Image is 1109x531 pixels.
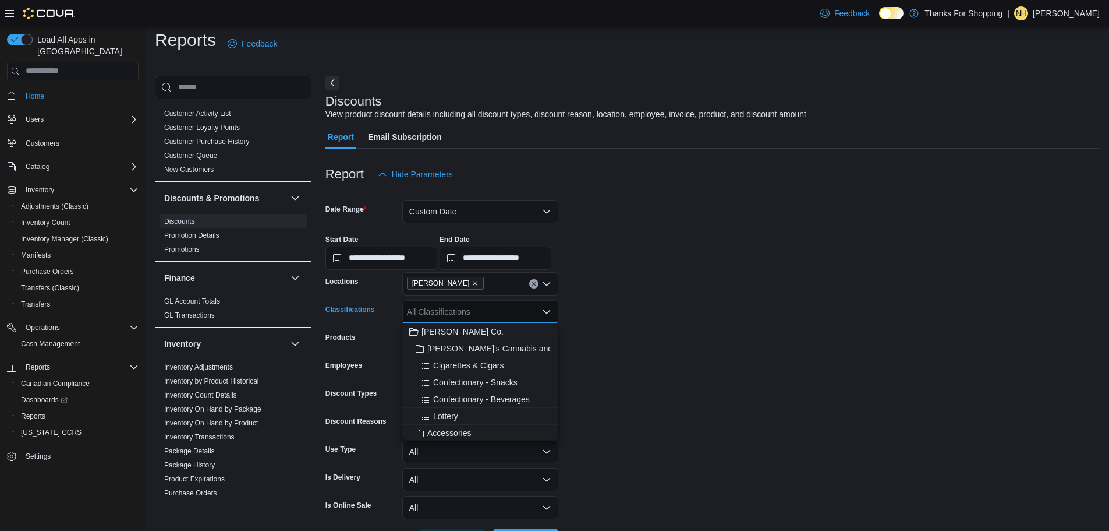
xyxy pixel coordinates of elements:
[325,235,359,244] label: Start Date
[368,125,442,149] span: Email Subscription
[402,468,558,491] button: All
[164,152,217,160] a: Customer Queue
[164,138,250,146] a: Customer Purchase History
[402,200,558,223] button: Custom Date
[12,231,143,247] button: Inventory Manager (Classic)
[16,265,139,279] span: Purchase Orders
[2,359,143,375] button: Reports
[21,360,139,374] span: Reports
[433,410,458,422] span: Lottery
[421,326,504,337] span: [PERSON_NAME] Co.
[26,363,50,372] span: Reports
[16,337,84,351] a: Cash Management
[26,92,44,101] span: Home
[440,235,470,244] label: End Date
[325,501,371,510] label: Is Online Sale
[26,162,49,171] span: Catalog
[16,297,55,311] a: Transfers
[164,245,200,254] a: Promotions
[164,311,215,320] span: GL Transactions
[21,379,90,388] span: Canadian Compliance
[164,363,233,372] span: Inventory Adjustments
[164,419,258,428] span: Inventory On Hand by Product
[2,182,143,198] button: Inventory
[402,391,558,408] button: Confectionary - Beverages
[325,305,375,314] label: Classifications
[16,409,50,423] a: Reports
[223,32,282,55] a: Feedback
[21,202,88,211] span: Adjustments (Classic)
[164,488,217,498] span: Purchase Orders
[155,294,311,327] div: Finance
[164,231,219,240] a: Promotion Details
[12,198,143,214] button: Adjustments (Classic)
[1033,6,1100,20] p: [PERSON_NAME]
[164,377,259,385] a: Inventory by Product Historical
[1016,6,1026,20] span: NH
[16,297,139,311] span: Transfers
[16,393,139,407] span: Dashboards
[16,199,139,213] span: Adjustments (Classic)
[879,7,904,19] input: Dark Mode
[21,112,48,126] button: Users
[21,183,59,197] button: Inventory
[16,265,79,279] a: Purchase Orders
[402,340,558,357] button: [PERSON_NAME]'s Cannabis and Munchie Market
[21,136,64,150] a: Customers
[21,283,79,293] span: Transfers (Classic)
[164,405,261,414] span: Inventory On Hand by Package
[21,428,82,437] span: [US_STATE] CCRS
[164,192,259,204] h3: Discounts & Promotions
[21,251,51,260] span: Manifests
[325,389,377,398] label: Discount Types
[164,272,286,284] button: Finance
[164,311,215,319] a: GL Transactions
[427,343,613,354] span: [PERSON_NAME]'s Cannabis and Munchie Market
[21,267,74,276] span: Purchase Orders
[2,319,143,336] button: Operations
[26,115,44,124] span: Users
[325,361,362,370] label: Employees
[2,448,143,465] button: Settings
[164,391,237,399] a: Inventory Count Details
[21,395,68,405] span: Dashboards
[12,392,143,408] a: Dashboards
[164,338,286,350] button: Inventory
[2,111,143,128] button: Users
[12,263,143,280] button: Purchase Orders
[164,446,215,456] span: Package Details
[16,281,139,295] span: Transfers (Classic)
[402,408,558,425] button: Lottery
[16,409,139,423] span: Reports
[16,248,139,262] span: Manifests
[164,474,225,484] span: Product Expirations
[325,205,367,214] label: Date Range
[529,279,538,289] button: Clear input
[924,6,1002,20] p: Thanks For Shopping
[21,321,65,335] button: Operations
[402,496,558,519] button: All
[164,110,231,118] a: Customer Activity List
[402,425,558,442] button: Accessories
[21,449,139,463] span: Settings
[21,160,139,174] span: Catalog
[21,234,108,244] span: Inventory Manager (Classic)
[21,449,55,463] a: Settings
[21,160,54,174] button: Catalog
[373,163,458,186] button: Hide Parameters
[12,424,143,441] button: [US_STATE] CCRS
[402,374,558,391] button: Confectionary - Snacks
[21,112,139,126] span: Users
[164,447,215,455] a: Package Details
[242,38,277,50] span: Feedback
[542,279,551,289] button: Open list of options
[402,323,558,340] button: [PERSON_NAME] Co.
[402,440,558,463] button: All
[16,199,93,213] a: Adjustments (Classic)
[427,427,471,439] span: Accessories
[879,19,880,20] span: Dark Mode
[325,277,359,286] label: Locations
[433,377,518,388] span: Confectionary - Snacks
[164,489,217,497] a: Purchase Orders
